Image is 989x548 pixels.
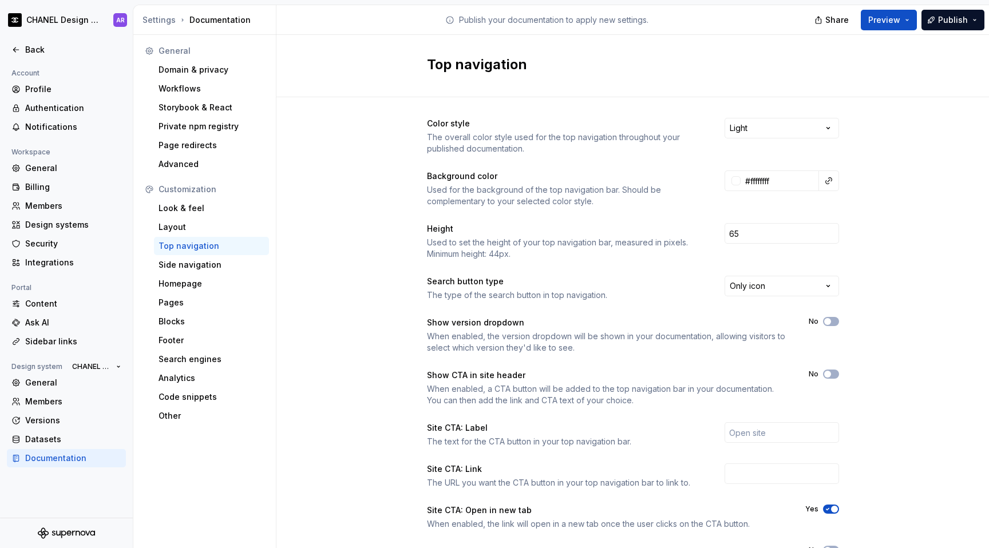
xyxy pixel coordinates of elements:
a: Code snippets [154,388,269,406]
div: Notifications [25,121,121,133]
div: Color style [427,118,470,129]
a: Design systems [7,216,126,234]
div: Footer [159,335,264,346]
div: AR [116,15,125,25]
div: Search button type [427,276,504,287]
a: Analytics [154,369,269,387]
a: Datasets [7,430,126,448]
div: Workflows [159,83,264,94]
div: Layout [159,221,264,233]
h2: Top navigation [427,55,825,74]
div: General [25,162,121,174]
div: Page redirects [159,140,264,151]
input: 68 [725,223,839,244]
a: Integrations [7,253,126,272]
div: The type of the search button in top navigation. [427,289,704,301]
a: Sidebar links [7,332,126,351]
div: Profile [25,84,121,95]
div: Design systems [25,219,121,231]
div: General [159,45,264,57]
div: Site CTA: Label [427,422,488,434]
div: Blocks [159,316,264,327]
div: Search engines [159,354,264,365]
a: Advanced [154,155,269,173]
div: When enabled, a CTA button will be added to the top navigation bar in your documentation. You can... [427,383,788,406]
div: Documentation [143,14,271,26]
div: Site CTA: Open in new tab [427,505,532,516]
div: Private npm registry [159,121,264,132]
button: Publish [921,10,984,30]
div: Background color [427,170,497,182]
div: Domain & privacy [159,64,264,76]
span: CHANEL Design System [72,362,112,371]
div: Ask AI [25,317,121,328]
div: Content [25,298,121,309]
div: Members [25,200,121,212]
input: e.g. #000000 [741,170,819,191]
div: Account [7,66,44,80]
div: Sidebar links [25,336,121,347]
div: Show version dropdown [427,317,524,328]
a: Versions [7,411,126,430]
div: Side navigation [159,259,264,271]
a: Billing [7,178,126,196]
div: Settings [143,14,176,26]
div: Authentication [25,102,121,114]
a: Content [7,295,126,313]
div: CHANEL Design System [26,14,100,26]
a: Search engines [154,350,269,368]
a: Back [7,41,126,59]
div: Other [159,410,264,422]
div: Analytics [159,372,264,384]
div: The text for the CTA button in your top navigation bar. [427,436,704,447]
div: Show CTA in site header [427,370,525,381]
div: Members [25,396,121,407]
div: Documentation [25,452,121,464]
a: General [7,374,126,392]
div: Top navigation [159,240,264,252]
div: Back [25,44,121,55]
div: Versions [25,415,121,426]
a: Profile [7,80,126,98]
a: Authentication [7,99,126,117]
a: Domain & privacy [154,61,269,79]
label: Yes [805,505,818,514]
label: No [809,317,818,326]
div: The URL you want the CTA button in your top navigation bar to link to. [427,477,704,489]
div: When enabled, the version dropdown will be shown in your documentation, allowing visitors to sele... [427,331,788,354]
svg: Supernova Logo [38,527,95,539]
div: General [25,377,121,388]
div: Storybook & React [159,102,264,113]
div: When enabled, the link will open in a new tab once the user clicks on the CTA button. [427,518,785,530]
div: Workspace [7,145,55,159]
div: Homepage [159,278,264,289]
div: Used for the background of the top navigation bar. Should be complementary to your selected color... [427,184,704,207]
a: Security [7,235,126,253]
div: Billing [25,181,121,193]
div: Look & feel [159,202,264,214]
button: Preview [861,10,917,30]
p: Publish your documentation to apply new settings. [459,14,648,26]
a: Page redirects [154,136,269,154]
a: Homepage [154,275,269,293]
div: Security [25,238,121,249]
div: Height [427,223,453,235]
span: Publish [938,14,968,26]
div: Portal [7,281,36,295]
span: Preview [868,14,900,26]
a: Look & feel [154,199,269,217]
div: Integrations [25,257,121,268]
a: Ask AI [7,313,126,332]
div: Advanced [159,158,264,170]
a: General [7,159,126,177]
a: Top navigation [154,237,269,255]
a: Private npm registry [154,117,269,136]
span: Share [825,14,849,26]
input: Open site [725,422,839,443]
a: Pages [154,293,269,312]
a: Members [7,197,126,215]
label: No [809,370,818,379]
a: Footer [154,331,269,350]
a: Documentation [7,449,126,467]
div: Datasets [25,434,121,445]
